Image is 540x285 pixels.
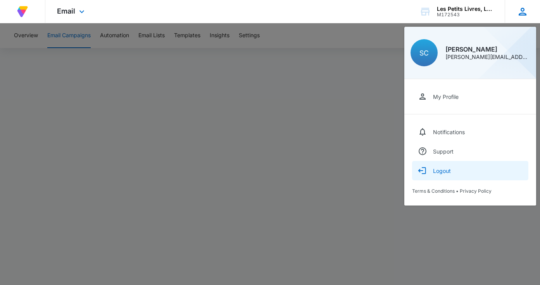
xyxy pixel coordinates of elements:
a: My Profile [412,87,528,106]
div: Support [433,148,454,155]
img: Volusion [16,5,29,19]
span: SC [419,49,429,57]
a: Notifications [412,122,528,142]
a: Privacy Policy [460,188,492,194]
a: Terms & Conditions [412,188,455,194]
span: Email [57,7,75,15]
div: account name [437,6,493,12]
div: My Profile [433,93,459,100]
div: [PERSON_NAME] [445,46,530,52]
div: • [412,188,528,194]
div: Logout [433,168,451,174]
button: Logout [412,161,528,180]
div: [PERSON_NAME][EMAIL_ADDRESS][DOMAIN_NAME] [445,54,530,60]
a: Support [412,142,528,161]
div: Notifications [433,129,465,135]
div: account id [437,12,493,17]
